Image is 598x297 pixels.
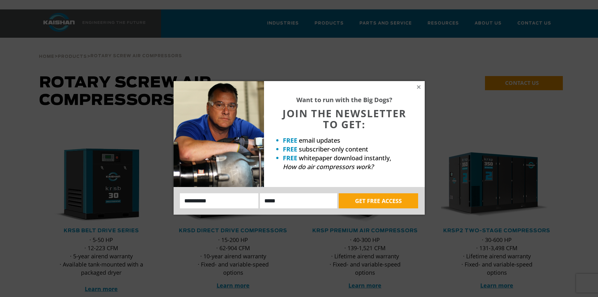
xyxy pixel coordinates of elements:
input: Name: [180,193,259,208]
strong: FREE [283,145,297,153]
span: JOIN THE NEWSLETTER TO GET: [283,107,406,131]
strong: Want to run with the Big Dogs? [296,96,392,104]
button: GET FREE ACCESS [339,193,418,208]
span: whitepaper download instantly, [299,154,391,162]
input: Email [260,193,337,208]
button: Close [416,84,422,90]
span: subscriber-only content [299,145,368,153]
span: email updates [299,136,340,145]
em: How do air compressors work? [283,162,374,171]
strong: FREE [283,136,297,145]
strong: FREE [283,154,297,162]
